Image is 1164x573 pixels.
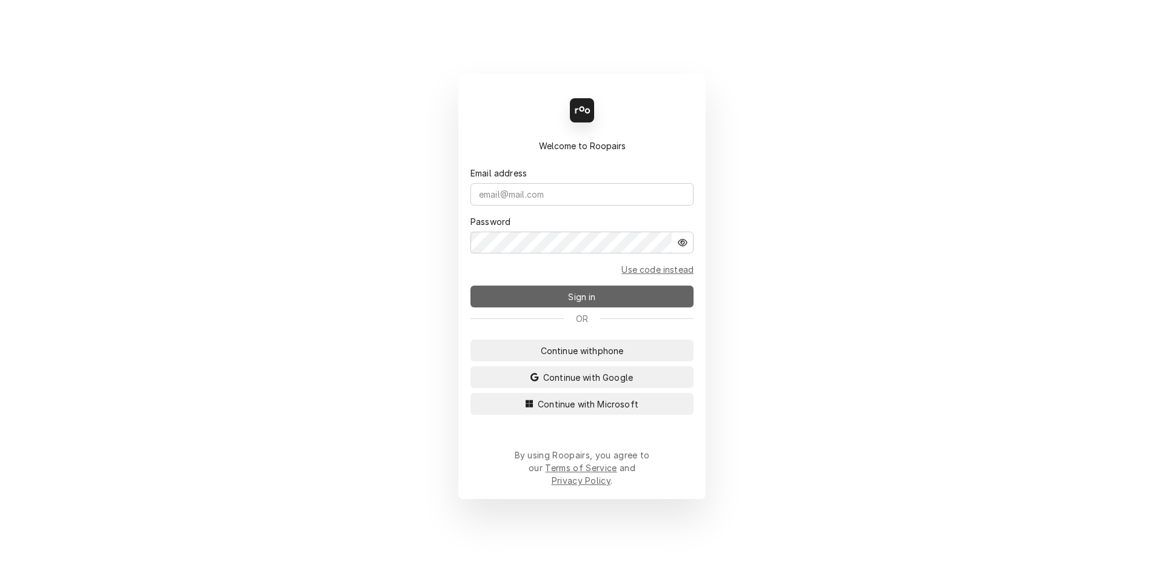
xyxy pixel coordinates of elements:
[470,139,694,152] div: Welcome to Roopairs
[470,312,694,325] div: Or
[470,340,694,361] button: Continue withphone
[514,449,650,487] div: By using Roopairs, you agree to our and .
[566,290,598,303] span: Sign in
[470,393,694,415] button: Continue with Microsoft
[470,167,527,179] label: Email address
[541,371,635,384] span: Continue with Google
[535,398,641,410] span: Continue with Microsoft
[545,463,617,473] a: Terms of Service
[552,475,610,486] a: Privacy Policy
[621,263,694,276] a: Go to Email and code form
[470,366,694,388] button: Continue with Google
[538,344,626,357] span: Continue with phone
[470,215,510,228] label: Password
[470,286,694,307] button: Sign in
[470,183,694,206] input: email@mail.com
